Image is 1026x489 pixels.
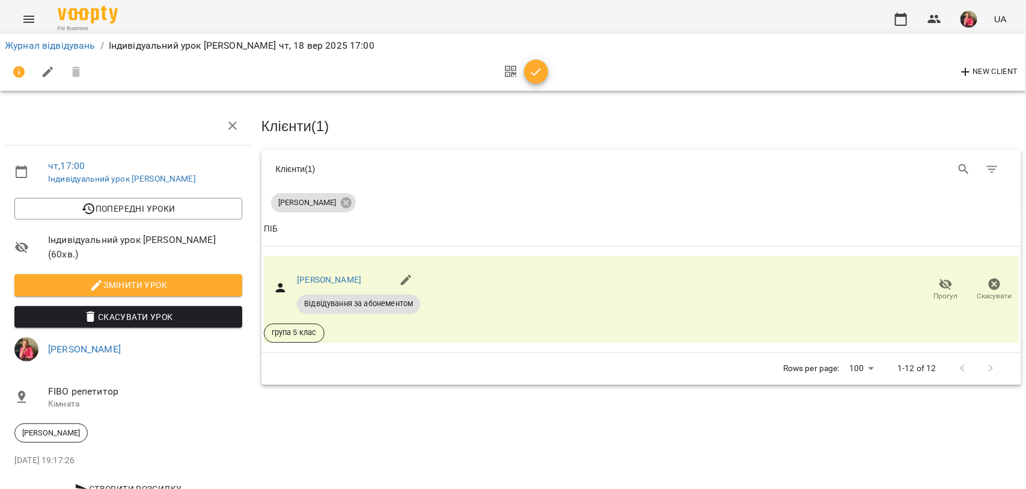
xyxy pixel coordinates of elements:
div: Клієнти ( 1 ) [276,163,632,175]
li: / [100,38,104,53]
span: Скасувати [977,291,1012,301]
span: [PERSON_NAME] [15,428,87,438]
img: c8ec532f7c743ac4a7ca2a244336a431.jpg [960,11,977,28]
button: Скасувати Урок [14,306,242,328]
button: Search [950,155,979,184]
button: New Client [956,63,1021,82]
div: Table Toolbar [261,150,1021,188]
button: Фільтр [978,155,1007,184]
button: Menu [14,5,43,34]
p: 1-12 of 12 [897,363,936,375]
img: c8ec532f7c743ac4a7ca2a244336a431.jpg [14,337,38,361]
p: Rows per page: [783,363,840,375]
button: Прогул [921,273,970,307]
div: 100 [844,360,878,377]
span: FIBO репетитор [48,384,242,399]
span: група 5 клас [264,327,324,338]
a: [PERSON_NAME] [48,343,121,355]
span: [PERSON_NAME] [271,197,343,208]
span: Змінити урок [24,278,233,292]
div: [PERSON_NAME] [14,423,88,443]
p: Кімната [48,398,242,410]
img: Voopty Logo [58,6,118,23]
span: For Business [58,25,118,32]
p: Індивідуальний урок [PERSON_NAME] чт, 18 вер 2025 17:00 [109,38,374,53]
h3: Клієнти ( 1 ) [261,118,1021,134]
p: [DATE] 19:17:26 [14,455,242,467]
span: New Client [959,65,1018,79]
button: UA [989,8,1012,30]
span: Індивідуальний урок [PERSON_NAME] ( 60 хв. ) [48,233,242,261]
span: Скасувати Урок [24,310,233,324]
span: ПІБ [264,222,1019,236]
a: Індивідуальний урок [PERSON_NAME] [48,174,196,183]
button: Скасувати [970,273,1019,307]
a: Журнал відвідувань [5,40,96,51]
button: Попередні уроки [14,198,242,220]
button: Змінити урок [14,274,242,296]
span: UA [994,13,1007,25]
span: Попередні уроки [24,201,233,216]
span: Прогул [934,291,958,301]
div: Sort [264,222,278,236]
a: [PERSON_NAME] [297,275,361,284]
span: Відвідування за абонементом [297,298,420,309]
a: чт , 17:00 [48,160,85,171]
nav: breadcrumb [5,38,1021,53]
div: ПІБ [264,222,278,236]
div: [PERSON_NAME] [271,193,356,212]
